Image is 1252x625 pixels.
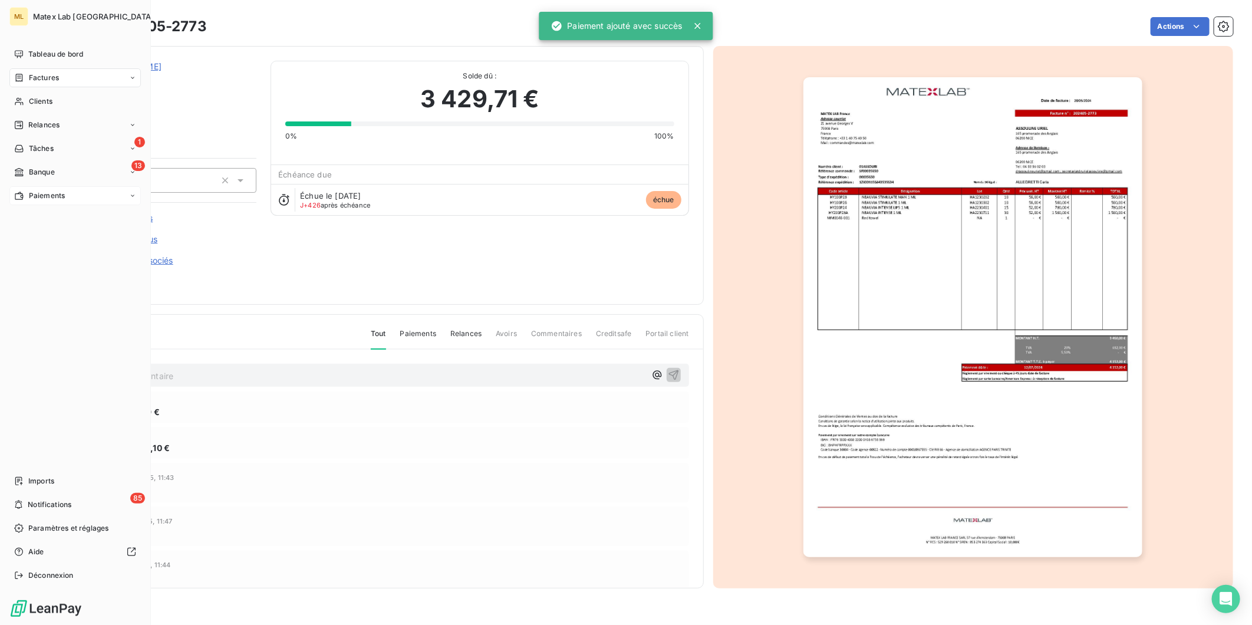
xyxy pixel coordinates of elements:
[130,493,145,504] span: 85
[29,73,59,83] span: Factures
[28,476,54,486] span: Imports
[28,499,71,510] span: Notifications
[278,170,332,179] span: Échéance due
[9,599,83,618] img: Logo LeanPay
[654,131,674,142] span: 100%
[531,328,582,348] span: Commentaires
[285,131,297,142] span: 0%
[285,71,674,81] span: Solde dû :
[1151,17,1210,36] button: Actions
[420,81,539,117] span: 3 429,71 €
[496,328,517,348] span: Avoirs
[1212,585,1240,613] div: Open Intercom Messenger
[28,547,44,557] span: Aide
[645,328,688,348] span: Portail client
[110,16,207,37] h3: 202405-2773
[28,570,74,581] span: Déconnexion
[33,12,154,21] span: Matex Lab [GEOGRAPHIC_DATA]
[29,143,54,154] span: Tâches
[134,137,145,147] span: 1
[646,191,681,209] span: échue
[596,328,632,348] span: Creditsafe
[803,77,1142,557] img: invoice_thumbnail
[450,328,482,348] span: Relances
[300,191,361,200] span: Échue le [DATE]
[28,120,60,130] span: Relances
[28,523,108,534] span: Paramètres et réglages
[371,328,386,350] span: Tout
[29,96,52,107] span: Clients
[400,328,436,348] span: Paiements
[9,542,141,561] a: Aide
[29,167,55,177] span: Banque
[9,7,28,26] div: ML
[300,201,321,209] span: J+426
[131,160,145,171] span: 13
[551,15,682,37] div: Paiement ajouté avec succès
[135,442,170,454] span: 722,10 €
[300,202,370,209] span: après échéance
[29,190,65,201] span: Paiements
[28,49,83,60] span: Tableau de bord
[135,406,160,418] span: 0,19 €
[93,75,256,84] span: 01ASSOURI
